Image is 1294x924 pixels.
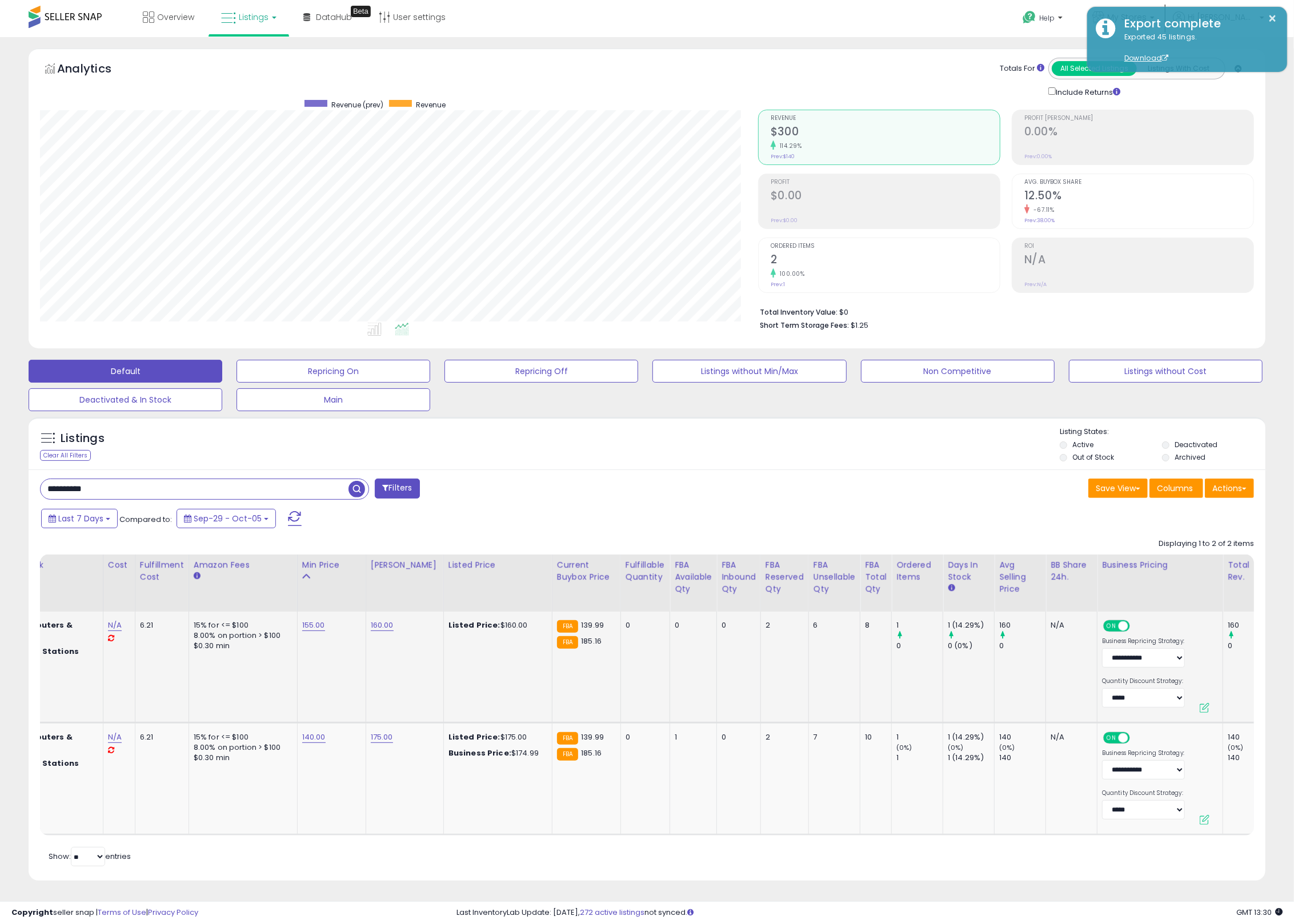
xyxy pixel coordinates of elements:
[1013,2,1074,37] a: Help
[581,620,604,630] span: 139.99
[1102,677,1185,685] label: Quantity Discount Strategy:
[1268,11,1277,26] button: ×
[896,641,943,651] div: 0
[948,753,994,763] div: 1 (14.29%)
[771,115,1000,122] span: Revenue
[448,748,511,758] b: Business Price:
[1040,85,1134,98] div: Include Returns
[948,620,994,630] div: 1 (14.29%)
[1104,621,1119,631] span: ON
[194,571,201,581] small: Amazon Fees.
[194,620,289,630] div: 15% for <= $100
[865,732,883,742] div: 10
[626,732,661,742] div: 0
[771,281,785,288] small: Prev: 1
[1060,427,1265,437] p: Listing States:
[1159,539,1254,549] div: Displaying 1 to 2 of 2 items
[1124,53,1169,63] a: Download
[157,11,194,23] span: Overview
[444,360,638,383] button: Repricing Off
[302,620,325,631] a: 155.00
[1228,732,1274,742] div: 140
[371,620,394,631] a: 160.00
[331,100,383,110] span: Revenue (prev)
[722,559,756,595] div: FBA inbound Qty
[98,907,146,918] a: Terms of Use
[814,620,852,630] div: 6
[1024,179,1253,186] span: Avg. Buybox Share
[999,641,1045,651] div: 0
[771,243,1000,250] span: Ordered Items
[11,907,53,918] strong: Copyright
[1051,732,1088,742] div: N/A
[1228,743,1244,752] small: (0%)
[194,732,289,742] div: 15% for <= $100
[1102,637,1185,645] label: Business Repricing Strategy:
[999,743,1015,752] small: (0%)
[675,732,708,742] div: 1
[626,559,665,583] div: Fulfillable Quantity
[1088,479,1148,498] button: Save View
[194,742,289,753] div: 8.00% on portion > $100
[375,479,419,499] button: Filters
[1228,753,1274,763] div: 140
[1024,281,1047,288] small: Prev: N/A
[237,388,430,411] button: Main
[1128,621,1147,631] span: OFF
[999,620,1045,630] div: 160
[581,636,602,646] span: 185.16
[448,732,500,742] b: Listed Price:
[851,320,868,331] span: $1.25
[1102,789,1185,797] label: Quantity Discount Strategy:
[1024,153,1052,160] small: Prev: 0.00%
[1205,479,1254,498] button: Actions
[1102,749,1185,757] label: Business Repricing Strategy:
[1051,620,1088,630] div: N/A
[1024,253,1253,268] h2: N/A
[1024,189,1253,204] h2: 12.50%
[896,732,943,742] div: 1
[1022,10,1036,25] i: Get Help
[1024,217,1055,224] small: Prev: 38.00%
[896,620,943,630] div: 1
[581,748,602,758] span: 185.16
[865,620,883,630] div: 8
[581,732,604,742] span: 139.99
[194,630,289,641] div: 8.00% on portion > $100
[771,189,1000,204] h2: $0.00
[1102,559,1218,571] div: Business Pricing
[948,743,964,752] small: (0%)
[1128,733,1147,743] span: OFF
[1069,360,1263,383] button: Listings without Cost
[108,732,122,743] a: N/A
[580,907,644,918] a: 272 active listings
[557,732,578,745] small: FBA
[766,732,800,742] div: 2
[57,61,134,79] h5: Analytics
[722,732,752,742] div: 0
[302,559,361,571] div: Min Price
[148,907,198,918] a: Privacy Policy
[861,360,1055,383] button: Non Competitive
[948,583,955,593] small: Days In Stock.
[11,907,198,918] div: seller snap | |
[722,620,752,630] div: 0
[999,559,1041,595] div: Avg Selling Price
[194,641,289,651] div: $0.30 min
[371,559,439,571] div: [PERSON_NAME]
[108,620,122,631] a: N/A
[760,320,849,330] b: Short Term Storage Fees:
[448,620,500,630] b: Listed Price:
[1029,206,1055,214] small: -67.11%
[675,620,708,630] div: 0
[1228,641,1274,651] div: 0
[1051,559,1092,583] div: BB Share 24h.
[626,620,661,630] div: 0
[1000,63,1044,74] div: Totals For
[760,307,838,317] b: Total Inventory Value:
[194,559,293,571] div: Amazon Fees
[776,142,802,150] small: 114.29%
[776,270,805,278] small: 100.00%
[896,753,943,763] div: 1
[896,559,938,583] div: Ordered Items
